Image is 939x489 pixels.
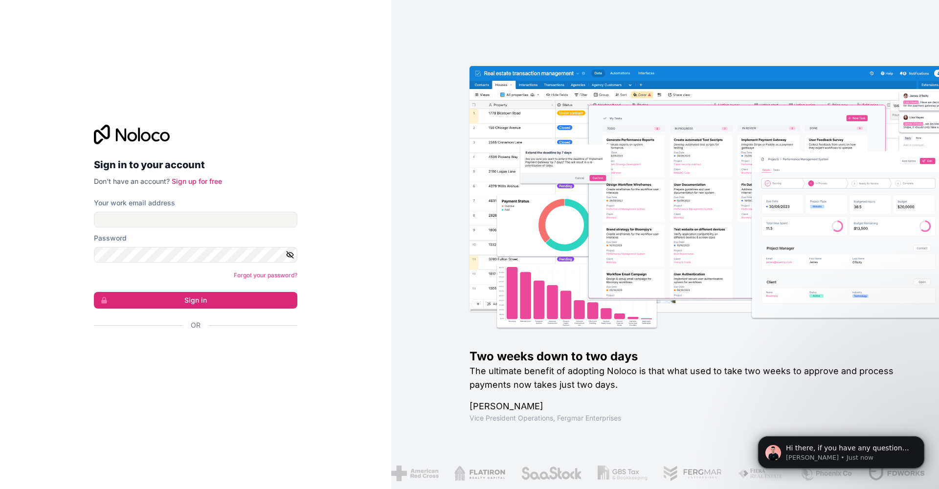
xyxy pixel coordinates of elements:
[663,466,722,481] img: /assets/fergmar-CudnrXN5.png
[738,466,784,481] img: /assets/fiera-fwj2N5v4.png
[94,341,290,362] div: Über Google anmelden. Wird in neuem Tab geöffnet.
[598,466,648,481] img: /assets/gbstax-C-GtDUiK.png
[234,271,297,279] a: Forgot your password?
[94,212,297,227] input: Email address
[172,177,222,185] a: Sign up for free
[191,320,201,330] span: Or
[520,466,582,481] img: /assets/saastock-C6Zbiodz.png
[94,198,175,208] label: Your work email address
[469,364,908,392] h2: The ultimate benefit of adopting Noloco is that what used to take two weeks to approve and proces...
[743,416,939,484] iframe: Intercom notifications message
[89,341,294,362] iframe: Schaltfläche „Über Google anmelden“
[94,233,127,243] label: Password
[94,177,170,185] span: Don't have an account?
[391,466,439,481] img: /assets/american-red-cross-BAupjrZR.png
[454,466,505,481] img: /assets/flatiron-C8eUkumj.png
[469,349,908,364] h1: Two weeks down to two days
[94,156,297,174] h2: Sign in to your account
[94,292,297,309] button: Sign in
[469,413,908,423] h1: Vice President Operations , Fergmar Enterprises
[469,400,908,413] h1: [PERSON_NAME]
[94,247,297,263] input: Password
